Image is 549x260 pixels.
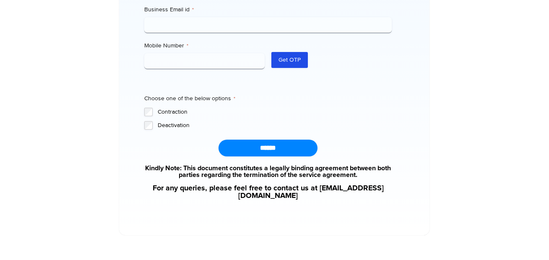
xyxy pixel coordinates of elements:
legend: Choose one of the below options [144,94,235,103]
label: Deactivation [158,121,392,130]
a: For any queries, please feel free to contact us at [EMAIL_ADDRESS][DOMAIN_NAME] [144,185,392,200]
button: Get OTP [271,52,308,68]
label: Mobile Number [144,42,265,50]
label: Contraction [158,108,392,116]
label: Business Email id [144,5,392,14]
a: Kindly Note: This document constitutes a legally binding agreement between both parties regarding... [144,165,392,178]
